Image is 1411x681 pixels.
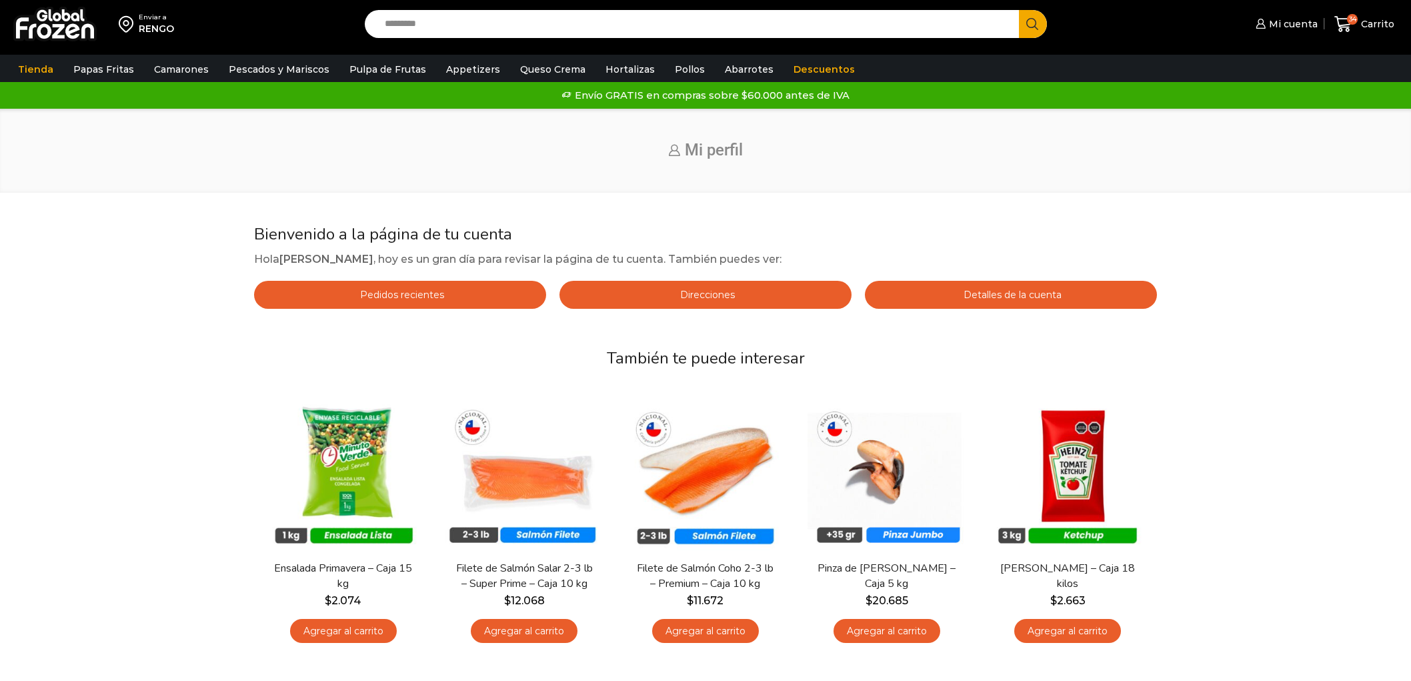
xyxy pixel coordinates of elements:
a: Hortalizas [599,57,661,82]
a: Pulpa de Frutas [343,57,433,82]
span: $ [687,594,693,607]
div: Enviar a [139,13,174,22]
span: Mi cuenta [1266,17,1318,31]
div: 1 / 7 [256,385,431,651]
span: Pedidos recientes [357,289,444,301]
div: 2 / 7 [437,385,612,651]
div: 4 / 7 [800,385,974,651]
span: $ [866,594,872,607]
span: $ [504,594,511,607]
bdi: 20.685 [866,594,908,607]
p: Hola , hoy es un gran día para revisar la página de tu cuenta. También puedes ver: [254,251,1157,268]
a: Agregar al carrito: “Filete de Salmón Coho 2-3 lb - Premium - Caja 10 kg” [652,619,759,644]
bdi: 11.672 [687,594,724,607]
div: 5 / 7 [980,385,1155,651]
span: Detalles de la cuenta [960,289,1062,301]
a: [PERSON_NAME] – Caja 18 kilos [996,561,1139,592]
a: Pollos [668,57,712,82]
span: $ [1050,594,1057,607]
a: Detalles de la cuenta [865,281,1157,309]
a: Agregar al carrito: “Pinza de Jaiba Jumbo - Caja 5 kg” [834,619,940,644]
a: Direcciones [559,281,852,309]
span: Carrito [1358,17,1394,31]
span: Direcciones [677,289,735,301]
a: Mi cuenta [1252,11,1318,37]
a: Abarrotes [718,57,780,82]
a: Pescados y Mariscos [222,57,336,82]
bdi: 12.068 [504,594,545,607]
a: Agregar al carrito: “Ketchup Heinz - Caja 18 kilos” [1014,619,1121,644]
a: Filete de Salmón Salar 2-3 lb – Super Prime – Caja 10 kg [453,561,595,592]
a: Filete de Salmón Coho 2-3 lb – Premium – Caja 10 kg [634,561,777,592]
a: Papas Fritas [67,57,141,82]
div: 3 / 7 [618,385,793,651]
div: 6 / 7 [1162,385,1336,651]
a: Pedidos recientes [254,281,546,309]
span: $ [325,594,331,607]
strong: [PERSON_NAME] [279,253,373,265]
a: 34 Carrito [1331,9,1398,40]
a: Agregar al carrito: “Filete de Salmón Salar 2-3 lb - Super Prime - Caja 10 kg” [471,619,577,644]
a: Tienda [11,57,60,82]
span: También te puede interesar [607,348,805,369]
bdi: 2.663 [1050,594,1086,607]
span: Mi perfil [685,141,743,159]
a: Queso Crema [513,57,592,82]
a: Camarones [147,57,215,82]
a: Pinza de [PERSON_NAME] – Caja 5 kg [816,561,958,592]
span: 34 [1347,14,1358,25]
bdi: 2.074 [325,594,361,607]
a: Agregar al carrito: “Ensalada Primavera - Caja 15 kg” [290,619,397,644]
a: Descuentos [787,57,862,82]
span: Bienvenido a la página de tu cuenta [254,223,512,245]
a: Appetizers [439,57,507,82]
button: Search button [1019,10,1047,38]
a: Ensalada Primavera – Caja 15 kg [272,561,415,592]
div: RENGO [139,22,174,35]
img: address-field-icon.svg [119,13,139,35]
